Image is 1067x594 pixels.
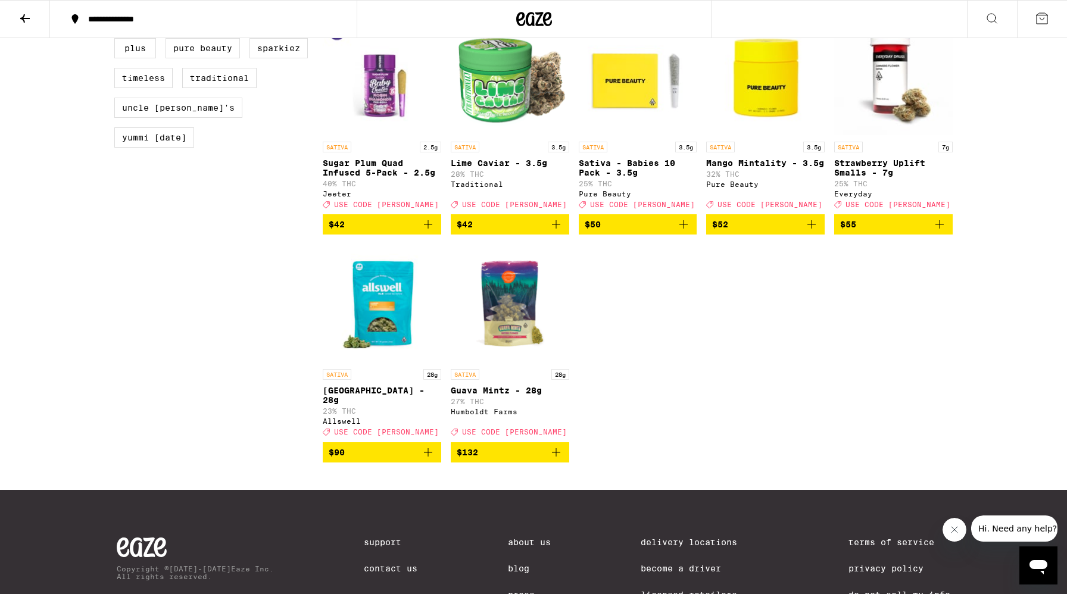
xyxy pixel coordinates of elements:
label: Uncle [PERSON_NAME]'s [114,98,242,118]
a: Terms of Service [848,537,950,547]
p: 28% THC [451,170,569,178]
p: Guava Mintz - 28g [451,386,569,395]
span: $90 [329,448,345,457]
span: USE CODE [PERSON_NAME] [590,201,695,208]
p: 7g [938,142,953,152]
button: Add to bag [706,214,825,235]
div: Jeeter [323,190,441,198]
p: SATIVA [579,142,607,152]
p: Copyright © [DATE]-[DATE] Eaze Inc. All rights reserved. [117,565,274,580]
img: Everyday - Strawberry Uplift Smalls - 7g [834,17,953,136]
button: Add to bag [451,214,569,235]
p: SATIVA [706,142,735,152]
a: Open page for Mango Mintality - 3.5g from Pure Beauty [706,17,825,214]
button: Add to bag [834,214,953,235]
span: $42 [457,220,473,229]
span: USE CODE [PERSON_NAME] [462,201,567,208]
p: Sugar Plum Quad Infused 5-Pack - 2.5g [323,158,441,177]
p: 3.5g [803,142,825,152]
span: USE CODE [PERSON_NAME] [846,201,950,208]
p: SATIVA [451,369,479,380]
img: Allswell - Garden Grove - 28g [323,244,441,363]
iframe: Button to launch messaging window [1019,546,1057,584]
img: Traditional - Lime Caviar - 3.5g [451,17,569,136]
a: Delivery Locations [641,537,759,547]
span: $50 [585,220,601,229]
span: USE CODE [PERSON_NAME] [717,201,822,208]
span: $42 [329,220,345,229]
a: Contact Us [364,564,417,573]
p: 25% THC [579,180,697,187]
p: SATIVA [451,142,479,152]
label: Pure Beauty [166,38,240,58]
a: Open page for Lime Caviar - 3.5g from Traditional [451,17,569,214]
p: 3.5g [675,142,697,152]
p: SATIVA [834,142,863,152]
div: Everyday [834,190,953,198]
p: Sativa - Babies 10 Pack - 3.5g [579,158,697,177]
iframe: Close message [943,518,966,542]
a: About Us [508,537,551,547]
p: 2.5g [420,142,441,152]
p: 40% THC [323,180,441,187]
p: SATIVA [323,369,351,380]
p: [GEOGRAPHIC_DATA] - 28g [323,386,441,405]
p: 23% THC [323,407,441,415]
a: Open page for Sugar Plum Quad Infused 5-Pack - 2.5g from Jeeter [323,17,441,214]
label: Timeless [114,68,173,88]
label: PLUS [114,38,156,58]
span: USE CODE [PERSON_NAME] [334,201,439,208]
p: SATIVA [323,142,351,152]
div: Pure Beauty [579,190,697,198]
label: Yummi [DATE] [114,127,194,148]
a: Support [364,537,417,547]
div: Allswell [323,417,441,425]
p: 28g [551,369,569,380]
span: $132 [457,448,478,457]
img: Humboldt Farms - Guava Mintz - 28g [451,244,569,363]
label: Sparkiez [249,38,308,58]
a: Open page for Strawberry Uplift Smalls - 7g from Everyday [834,17,953,214]
button: Add to bag [323,442,441,462]
div: Traditional [451,180,569,188]
iframe: Message from company [971,515,1057,542]
p: 27% THC [451,398,569,405]
button: Add to bag [451,442,569,462]
p: Lime Caviar - 3.5g [451,158,569,168]
div: Humboldt Farms [451,408,569,415]
a: Open page for Sativa - Babies 10 Pack - 3.5g from Pure Beauty [579,17,697,214]
div: Pure Beauty [706,180,825,188]
button: Add to bag [323,214,441,235]
p: 3.5g [548,142,569,152]
span: USE CODE [PERSON_NAME] [462,429,567,436]
span: USE CODE [PERSON_NAME] [334,429,439,436]
a: Become a Driver [641,564,759,573]
img: Jeeter - Sugar Plum Quad Infused 5-Pack - 2.5g [323,17,441,136]
span: $52 [712,220,728,229]
a: Privacy Policy [848,564,950,573]
img: Pure Beauty - Mango Mintality - 3.5g [706,17,825,136]
p: Mango Mintality - 3.5g [706,158,825,168]
span: $55 [840,220,856,229]
label: Traditional [182,68,257,88]
a: Open page for Garden Grove - 28g from Allswell [323,244,441,442]
img: Pure Beauty - Sativa - Babies 10 Pack - 3.5g [579,17,697,136]
a: Open page for Guava Mintz - 28g from Humboldt Farms [451,244,569,442]
p: 28g [423,369,441,380]
a: Blog [508,564,551,573]
p: Strawberry Uplift Smalls - 7g [834,158,953,177]
p: 32% THC [706,170,825,178]
button: Add to bag [579,214,697,235]
p: 25% THC [834,180,953,187]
